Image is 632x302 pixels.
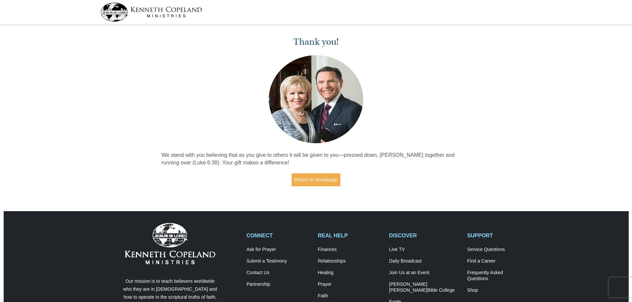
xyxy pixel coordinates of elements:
a: Find a Career [467,258,531,264]
h2: DISCOVER [389,232,460,239]
a: Daily Broadcast [389,258,460,264]
span: Bible College [427,287,455,293]
a: Contact Us [246,270,311,276]
a: Shop [467,287,531,293]
a: Faith [318,293,382,299]
h2: CONNECT [246,232,311,239]
h1: Thank you! [162,36,471,47]
img: Kenneth Copeland Ministries [125,223,215,264]
a: [PERSON_NAME] [PERSON_NAME]Bible College [389,281,460,293]
a: Partnership [246,281,311,287]
a: Return to Homepage [292,173,341,186]
a: Ask for Prayer [246,247,311,253]
img: Kenneth and Gloria [267,54,365,145]
a: Submit a Testimony [246,258,311,264]
a: Prayer [318,281,382,287]
h2: REAL HELP [318,232,382,239]
a: Healing [318,270,382,276]
img: kcm-header-logo.svg [101,3,202,22]
a: Live TV [389,247,460,253]
a: Finances [318,247,382,253]
a: Frequently AskedQuestions [467,270,531,282]
p: We stand with you believing that as you give to others it will be given to you—pressed down, [PER... [162,151,471,167]
a: Relationships [318,258,382,264]
h2: SUPPORT [467,232,531,239]
a: Join Us at an Event [389,270,460,276]
a: Service Questions [467,247,531,253]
